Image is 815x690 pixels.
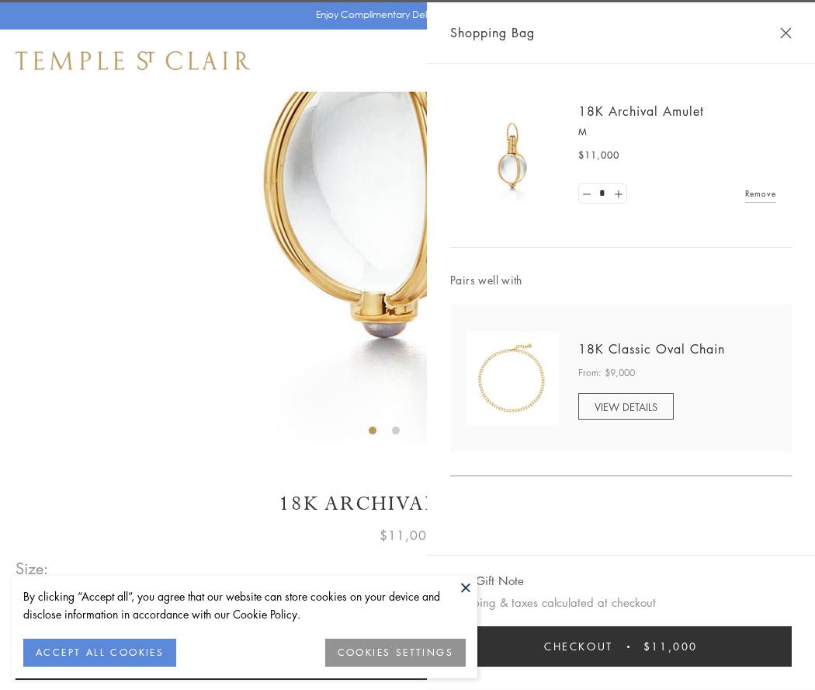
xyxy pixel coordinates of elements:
[578,393,674,420] a: VIEW DETAILS
[578,365,635,381] span: From: $9,000
[450,571,524,591] button: Add Gift Note
[23,587,466,623] div: By clicking “Accept all”, you agree that our website can store cookies on your device and disclos...
[643,638,698,655] span: $11,000
[578,103,704,120] a: 18K Archival Amulet
[579,184,595,204] a: Set quantity to 0
[450,626,792,667] button: Checkout $11,000
[16,51,250,70] img: Temple St. Clair
[16,556,50,581] span: Size:
[780,27,792,39] button: Close Shopping Bag
[466,332,559,425] img: N88865-OV18
[610,184,626,204] a: Set quantity to 2
[578,340,725,357] a: 18K Classic Oval Chain
[316,7,492,23] p: Enjoy Complimentary Delivery & Returns
[466,109,559,202] img: 18K Archival Amulet
[450,593,792,612] p: Shipping & taxes calculated at checkout
[578,124,776,140] p: M
[745,185,776,202] a: Remove
[16,490,799,517] h1: 18K Archival Amulet
[544,638,613,655] span: Checkout
[450,271,792,289] span: Pairs well with
[595,399,657,414] span: VIEW DETAILS
[325,639,466,667] button: COOKIES SETTINGS
[23,639,176,667] button: ACCEPT ALL COOKIES
[380,525,435,545] span: $11,000
[450,23,535,43] span: Shopping Bag
[578,148,619,163] span: $11,000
